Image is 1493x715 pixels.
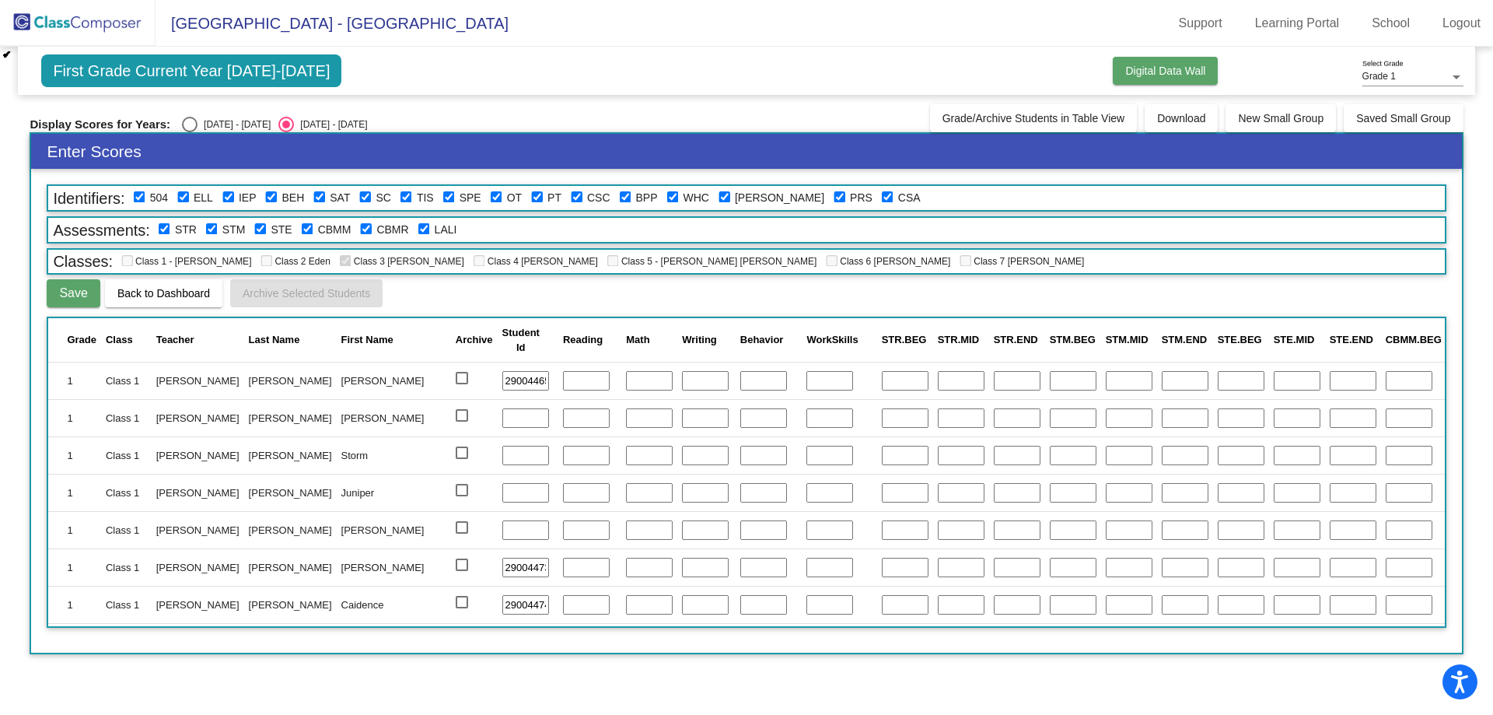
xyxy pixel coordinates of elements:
td: [PERSON_NAME] [337,362,451,399]
button: Saved Small Group [1344,104,1463,132]
span: New Small Group [1238,112,1323,124]
td: Class 1 [101,623,152,661]
div: Reading [563,332,603,348]
td: Class 1 [101,362,152,399]
td: Class 1 [101,436,152,474]
td: [PERSON_NAME] [244,511,337,549]
a: Logout [1430,11,1493,36]
div: Writing [682,332,731,348]
td: Class 1 [101,399,152,436]
label: Behavior [281,190,304,206]
span: Display Scores for Years: [30,117,170,131]
label: Counseling at Health Center [684,190,709,206]
button: Save [47,279,100,307]
span: First Grade Current Year [DATE]-[DATE] [41,54,341,87]
td: [PERSON_NAME] [152,399,244,436]
span: Class 4 [PERSON_NAME] [474,256,598,267]
td: [PERSON_NAME] [152,511,244,549]
td: 1 [48,362,101,399]
div: Last Name [249,332,332,348]
td: [PERSON_NAME] [337,549,451,586]
div: Student Id [502,325,554,356]
div: Student Id [502,325,540,356]
label: Occupational Therapy [507,190,522,206]
td: Class 1 [101,549,152,586]
td: Juniper [337,474,451,511]
label: 504 Plan [150,190,168,206]
span: STR.END [994,334,1038,345]
label: Referred to SAT [330,190,350,206]
label: Individualized Education Plan [239,190,257,206]
td: [PERSON_NAME] [244,586,337,623]
span: Class 6 [PERSON_NAME] [826,256,950,267]
td: [PERSON_NAME] [152,623,244,661]
span: Download [1157,112,1205,124]
div: [DATE] - [DATE] [198,117,271,131]
label: Title Support [417,190,434,206]
span: STM.END [1162,334,1208,345]
div: WorkSkills [806,332,858,348]
span: STE.MID [1274,334,1315,345]
span: Classes: [48,251,117,272]
td: 1 [48,623,101,661]
td: [PERSON_NAME] [337,399,451,436]
span: [GEOGRAPHIC_DATA] - [GEOGRAPHIC_DATA] [156,11,509,36]
span: Save [59,286,87,300]
label: Physical Therapy [547,190,561,206]
span: Class 5 - [PERSON_NAME] [PERSON_NAME] [607,256,816,267]
label: PreSAT [850,190,872,206]
div: WorkSkills [806,332,872,348]
span: Identifiers: [48,188,129,209]
a: Learning Portal [1243,11,1352,36]
div: Math [626,332,649,348]
td: [PERSON_NAME] [152,436,244,474]
td: 1 [48,399,101,436]
span: Digital Data Wall [1125,65,1205,77]
div: First Name [341,332,446,348]
label: English Language Learner [194,190,213,206]
a: Support [1166,11,1235,36]
div: Behavior [740,332,784,348]
div: Class [106,332,147,348]
button: Digital Data Wall [1113,57,1218,85]
td: [PERSON_NAME] [244,362,337,399]
span: Saved Small Group [1356,112,1450,124]
label: Backpack Program [636,190,658,206]
td: Class 1 [101,511,152,549]
span: Grade/Archive Students in Table View [942,112,1125,124]
td: Jordan [337,623,451,661]
td: Storm [337,436,451,474]
td: [PERSON_NAME] [152,362,244,399]
label: Self-contained classroom [376,190,390,206]
td: [PERSON_NAME] [152,586,244,623]
span: STR.BEG [882,334,927,345]
button: Archive Selected Students [230,279,383,307]
span: Back to Dashboard [117,287,210,300]
span: STR.MID [938,334,979,345]
mat-radio-group: Select an option [182,117,367,132]
span: STE.BEG [1218,334,1262,345]
span: Assessments: [48,219,154,241]
td: [PERSON_NAME] [152,474,244,511]
label: STAR READING [175,222,197,238]
label: Lalilo [435,222,457,238]
div: Teacher [156,332,240,348]
h3: Enter Scores [31,134,1461,169]
span: Class 7 [PERSON_NAME] [960,256,1084,267]
div: [DATE] - [DATE] [294,117,367,131]
td: [PERSON_NAME] [337,511,451,549]
div: Writing [682,332,717,348]
span: STM.BEG [1050,334,1096,345]
button: New Small Group [1226,104,1336,132]
div: Reading [563,332,617,348]
button: Download [1145,104,1218,132]
td: 1 [48,586,101,623]
td: Caidence [337,586,451,623]
td: [PERSON_NAME] [244,399,337,436]
td: [PERSON_NAME] [152,549,244,586]
th: Grade [48,318,101,362]
td: 1 [48,549,101,586]
td: [PERSON_NAME] [244,436,337,474]
label: Wilson [735,190,824,206]
span: Class 1 - [PERSON_NAME] [121,256,251,267]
